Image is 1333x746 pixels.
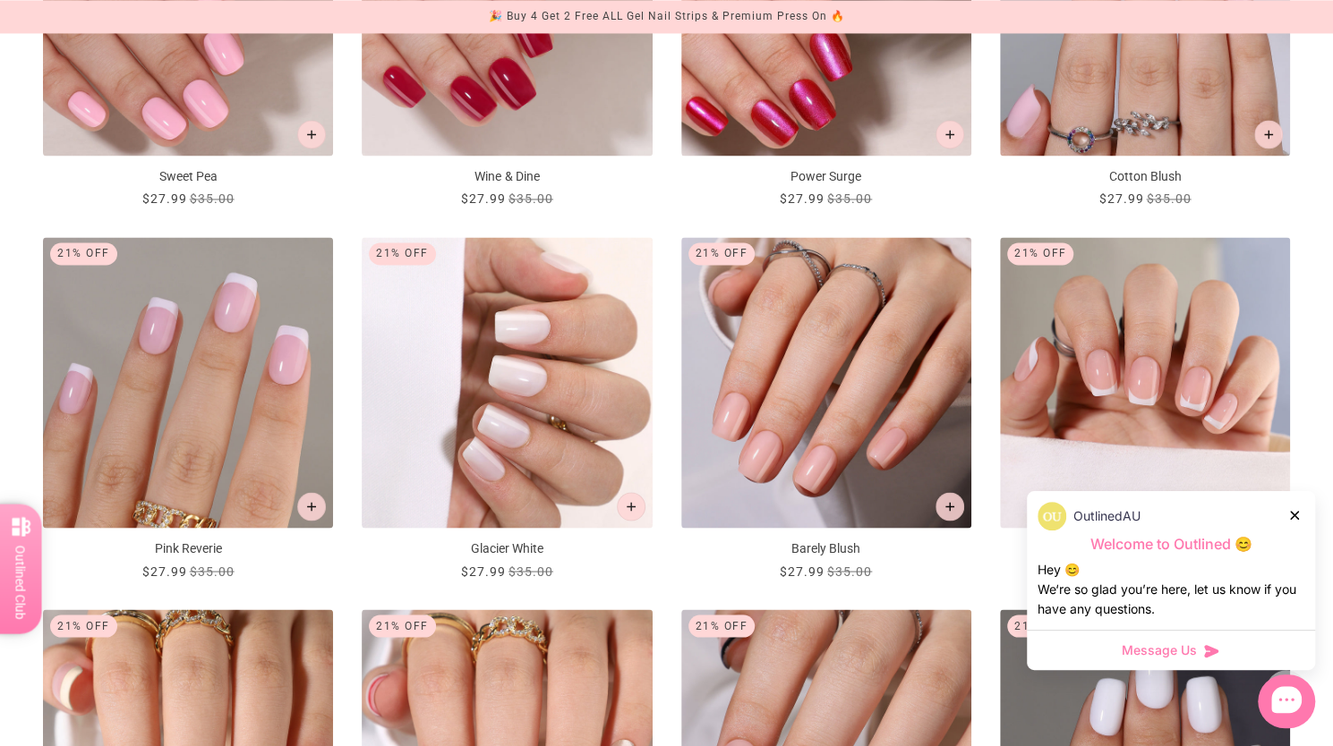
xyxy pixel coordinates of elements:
[362,237,652,580] a: Glacier White
[50,615,117,637] div: 21% Off
[1000,538,1290,557] p: Clean Cut
[508,191,553,206] span: $35.00
[190,564,235,578] span: $35.00
[1254,120,1283,148] button: Add to cart
[461,191,506,206] span: $27.99
[936,120,964,148] button: Add to cart
[369,242,436,265] div: 21% Off
[190,191,235,206] span: $35.00
[827,191,872,206] span: $35.00
[1000,237,1290,580] a: Clean Cut
[50,242,117,265] div: 21% Off
[688,615,756,637] div: 21% Off
[297,492,326,521] button: Add to cart
[362,538,652,557] p: Glacier White
[1038,502,1066,530] img: data:image/png;base64,iVBORw0KGgoAAAANSUhEUgAAACQAAAAkCAYAAADhAJiYAAACJklEQVR4AexUO28TQRice/mFQxI...
[362,167,652,186] p: Wine & Dine
[1007,242,1074,265] div: 21% Off
[1073,506,1141,526] p: OutlinedAU
[1000,167,1290,186] p: Cotton Blush
[43,167,333,186] p: Sweet Pea
[827,564,872,578] span: $35.00
[1146,191,1191,206] span: $35.00
[362,237,652,527] img: glacier-white-press-on-manicure-2_700x.jpg
[297,120,326,148] button: Add to cart
[681,237,971,580] a: Barely Blush
[142,564,187,578] span: $27.99
[780,564,825,578] span: $27.99
[1038,560,1304,619] div: Hey 😊 We‘re so glad you’re here, let us know if you have any questions.
[43,538,333,557] p: Pink Reverie
[1007,615,1074,637] div: 21% Off
[508,564,553,578] span: $35.00
[780,191,825,206] span: $27.99
[369,615,436,637] div: 21% Off
[688,242,756,265] div: 21% Off
[617,492,645,521] button: Add to cart
[461,564,506,578] span: $27.99
[936,492,964,521] button: Add to cart
[142,191,187,206] span: $27.99
[681,167,971,186] p: Power Surge
[1122,641,1197,659] span: Message Us
[1038,535,1304,554] p: Welcome to Outlined 😊
[489,7,845,26] div: 🎉 Buy 4 Get 2 Free ALL Gel Nail Strips & Premium Press On 🔥
[43,237,333,580] a: Pink Reverie
[681,538,971,557] p: Barely Blush
[1098,191,1143,206] span: $27.99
